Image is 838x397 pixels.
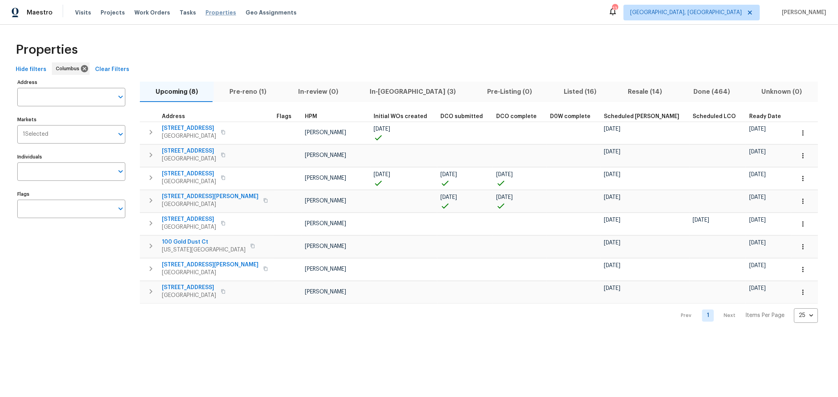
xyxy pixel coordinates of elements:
[75,9,91,16] span: Visits
[205,9,236,16] span: Properties
[440,172,457,177] span: [DATE]
[496,195,513,200] span: [DATE]
[374,114,427,119] span: Initial WOs created
[162,238,246,246] span: 100 Gold Dust Ct
[305,289,346,295] span: [PERSON_NAME]
[17,80,125,85] label: Address
[604,286,620,291] span: [DATE]
[612,5,618,13] div: 13
[305,175,346,181] span: [PERSON_NAME]
[553,86,607,97] span: Listed (16)
[604,114,679,119] span: Scheduled [PERSON_NAME]
[749,286,766,291] span: [DATE]
[702,310,714,322] a: Goto page 1
[115,203,126,214] button: Open
[374,172,390,177] span: [DATE]
[617,86,673,97] span: Resale (14)
[682,86,741,97] span: Done (464)
[115,166,126,177] button: Open
[749,263,766,268] span: [DATE]
[115,91,126,102] button: Open
[162,147,216,155] span: [STREET_ADDRESS]
[162,291,216,299] span: [GEOGRAPHIC_DATA]
[162,261,259,269] span: [STREET_ADDRESS][PERSON_NAME]
[359,86,467,97] span: In-[GEOGRAPHIC_DATA] (3)
[604,126,620,132] span: [DATE]
[277,114,292,119] span: Flags
[13,62,50,77] button: Hide filters
[794,305,818,326] div: 25
[604,217,620,223] span: [DATE]
[162,284,216,291] span: [STREET_ADDRESS]
[27,9,53,16] span: Maestro
[749,217,766,223] span: [DATE]
[305,244,346,249] span: [PERSON_NAME]
[17,155,125,159] label: Individuals
[56,65,83,73] span: Columbus
[779,9,826,16] span: [PERSON_NAME]
[162,178,216,186] span: [GEOGRAPHIC_DATA]
[745,311,785,319] p: Items Per Page
[246,9,297,16] span: Geo Assignments
[162,132,216,140] span: [GEOGRAPHIC_DATA]
[630,9,742,16] span: [GEOGRAPHIC_DATA], [GEOGRAPHIC_DATA]
[305,114,317,119] span: HPM
[305,198,346,204] span: [PERSON_NAME]
[145,86,209,97] span: Upcoming (8)
[92,62,132,77] button: Clear Filters
[162,170,216,178] span: [STREET_ADDRESS]
[180,10,196,15] span: Tasks
[374,126,390,132] span: [DATE]
[604,240,620,246] span: [DATE]
[162,155,216,163] span: [GEOGRAPHIC_DATA]
[17,192,125,197] label: Flags
[749,195,766,200] span: [DATE]
[17,117,125,122] label: Markets
[95,65,129,75] span: Clear Filters
[496,114,537,119] span: DCO complete
[749,240,766,246] span: [DATE]
[476,86,543,97] span: Pre-Listing (0)
[693,217,709,223] span: [DATE]
[305,266,346,272] span: [PERSON_NAME]
[749,172,766,177] span: [DATE]
[218,86,277,97] span: Pre-reno (1)
[16,65,46,75] span: Hide filters
[52,62,90,75] div: Columbus
[604,172,620,177] span: [DATE]
[749,114,781,119] span: Ready Date
[604,263,620,268] span: [DATE]
[101,9,125,16] span: Projects
[162,269,259,277] span: [GEOGRAPHIC_DATA]
[496,172,513,177] span: [DATE]
[162,223,216,231] span: [GEOGRAPHIC_DATA]
[440,195,457,200] span: [DATE]
[16,46,78,54] span: Properties
[749,149,766,155] span: [DATE]
[115,129,126,140] button: Open
[162,114,185,119] span: Address
[550,114,590,119] span: D0W complete
[440,114,483,119] span: DCO submitted
[134,9,170,16] span: Work Orders
[162,246,246,254] span: [US_STATE][GEOGRAPHIC_DATA]
[604,149,620,155] span: [DATE]
[604,195,620,200] span: [DATE]
[162,193,259,200] span: [STREET_ADDRESS][PERSON_NAME]
[674,308,818,323] nav: Pagination Navigation
[751,86,813,97] span: Unknown (0)
[23,131,48,138] span: 1 Selected
[287,86,349,97] span: In-review (0)
[305,221,346,226] span: [PERSON_NAME]
[162,124,216,132] span: [STREET_ADDRESS]
[305,130,346,135] span: [PERSON_NAME]
[749,126,766,132] span: [DATE]
[162,200,259,208] span: [GEOGRAPHIC_DATA]
[305,153,346,158] span: [PERSON_NAME]
[693,114,736,119] span: Scheduled LCO
[162,215,216,223] span: [STREET_ADDRESS]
